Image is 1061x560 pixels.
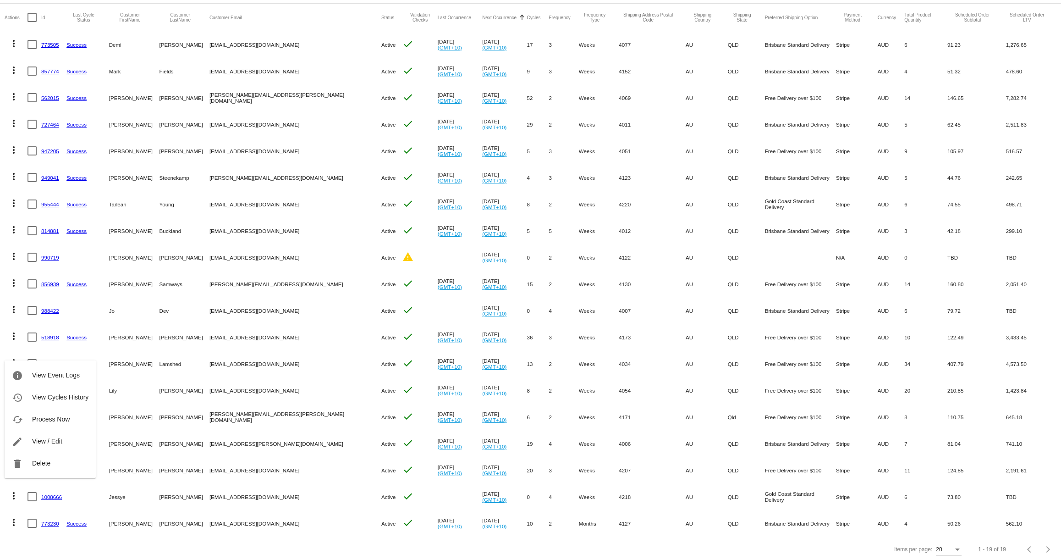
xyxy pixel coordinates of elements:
[12,436,23,447] mat-icon: edit
[12,370,23,381] mat-icon: info
[12,458,23,469] mat-icon: delete
[12,414,23,425] mat-icon: cached
[32,438,62,445] span: View / Edit
[12,392,23,403] mat-icon: history
[32,394,88,401] span: View Cycles History
[32,371,80,379] span: View Event Logs
[32,460,50,467] span: Delete
[32,416,70,423] span: Process Now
